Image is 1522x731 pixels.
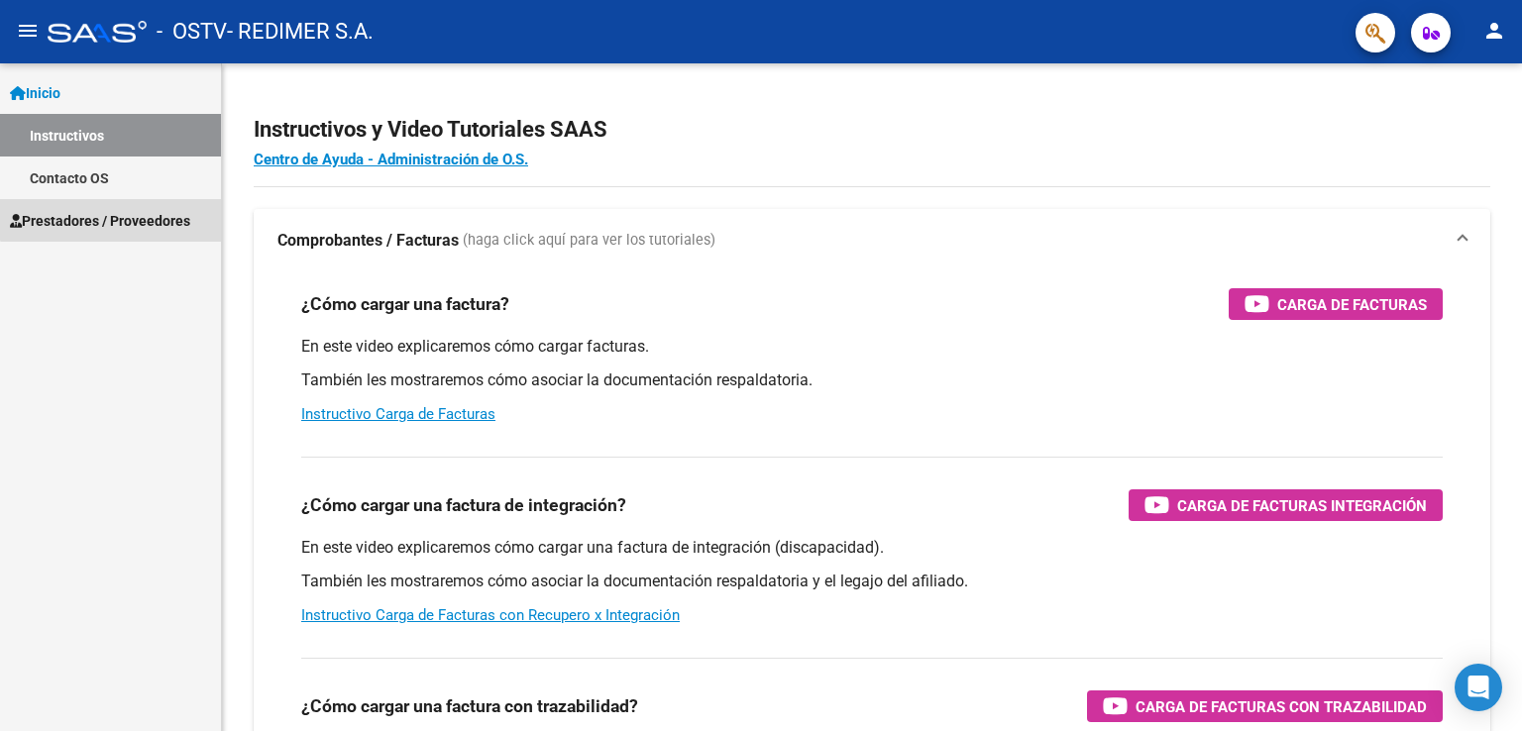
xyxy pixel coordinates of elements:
[10,82,60,104] span: Inicio
[1087,690,1443,722] button: Carga de Facturas con Trazabilidad
[1455,664,1502,711] div: Open Intercom Messenger
[301,571,1443,592] p: También les mostraremos cómo asociar la documentación respaldatoria y el legajo del afiliado.
[301,405,495,423] a: Instructivo Carga de Facturas
[301,290,509,318] h3: ¿Cómo cargar una factura?
[1229,288,1443,320] button: Carga de Facturas
[277,230,459,252] strong: Comprobantes / Facturas
[16,19,40,43] mat-icon: menu
[254,111,1490,149] h2: Instructivos y Video Tutoriales SAAS
[254,151,528,168] a: Centro de Ayuda - Administración de O.S.
[1482,19,1506,43] mat-icon: person
[301,692,638,720] h3: ¿Cómo cargar una factura con trazabilidad?
[157,10,227,53] span: - OSTV
[1136,694,1427,719] span: Carga de Facturas con Trazabilidad
[254,209,1490,272] mat-expansion-panel-header: Comprobantes / Facturas (haga click aquí para ver los tutoriales)
[227,10,374,53] span: - REDIMER S.A.
[1177,493,1427,518] span: Carga de Facturas Integración
[463,230,715,252] span: (haga click aquí para ver los tutoriales)
[301,369,1443,391] p: También les mostraremos cómo asociar la documentación respaldatoria.
[301,491,626,519] h3: ¿Cómo cargar una factura de integración?
[301,606,680,624] a: Instructivo Carga de Facturas con Recupero x Integración
[301,537,1443,559] p: En este video explicaremos cómo cargar una factura de integración (discapacidad).
[1277,292,1427,317] span: Carga de Facturas
[10,210,190,232] span: Prestadores / Proveedores
[1129,489,1443,521] button: Carga de Facturas Integración
[301,336,1443,358] p: En este video explicaremos cómo cargar facturas.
